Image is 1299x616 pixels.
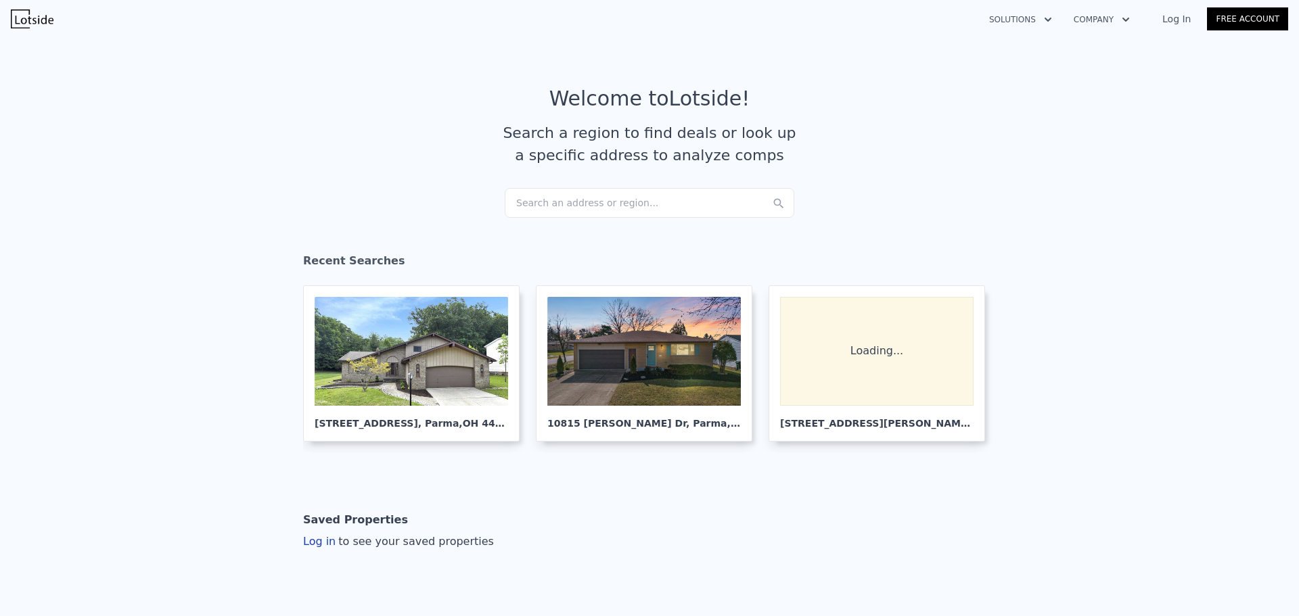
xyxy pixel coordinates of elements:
a: Free Account [1207,7,1288,30]
div: Welcome to Lotside ! [549,87,750,111]
div: Saved Properties [303,506,408,534]
a: Log In [1146,12,1207,26]
div: Recent Searches [303,242,996,285]
span: , OH 44130 [727,418,783,429]
div: Search a region to find deals or look up a specific address to analyze comps [498,122,801,166]
button: Solutions [978,7,1063,32]
a: Loading... [STREET_ADDRESS][PERSON_NAME], Tallmadge [769,285,996,442]
span: , OH 44129 [459,418,515,429]
button: Company [1063,7,1141,32]
div: Loading... [780,297,974,406]
div: [STREET_ADDRESS][PERSON_NAME] , Tallmadge [780,406,974,430]
div: [STREET_ADDRESS] , Parma [315,406,508,430]
div: Search an address or region... [505,188,794,218]
div: 10815 [PERSON_NAME] Dr , Parma [547,406,741,430]
span: to see your saved properties [336,535,494,548]
img: Lotside [11,9,53,28]
div: Log in [303,534,494,550]
a: [STREET_ADDRESS], Parma,OH 44129 [303,285,530,442]
a: 10815 [PERSON_NAME] Dr, Parma,OH 44130 [536,285,763,442]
